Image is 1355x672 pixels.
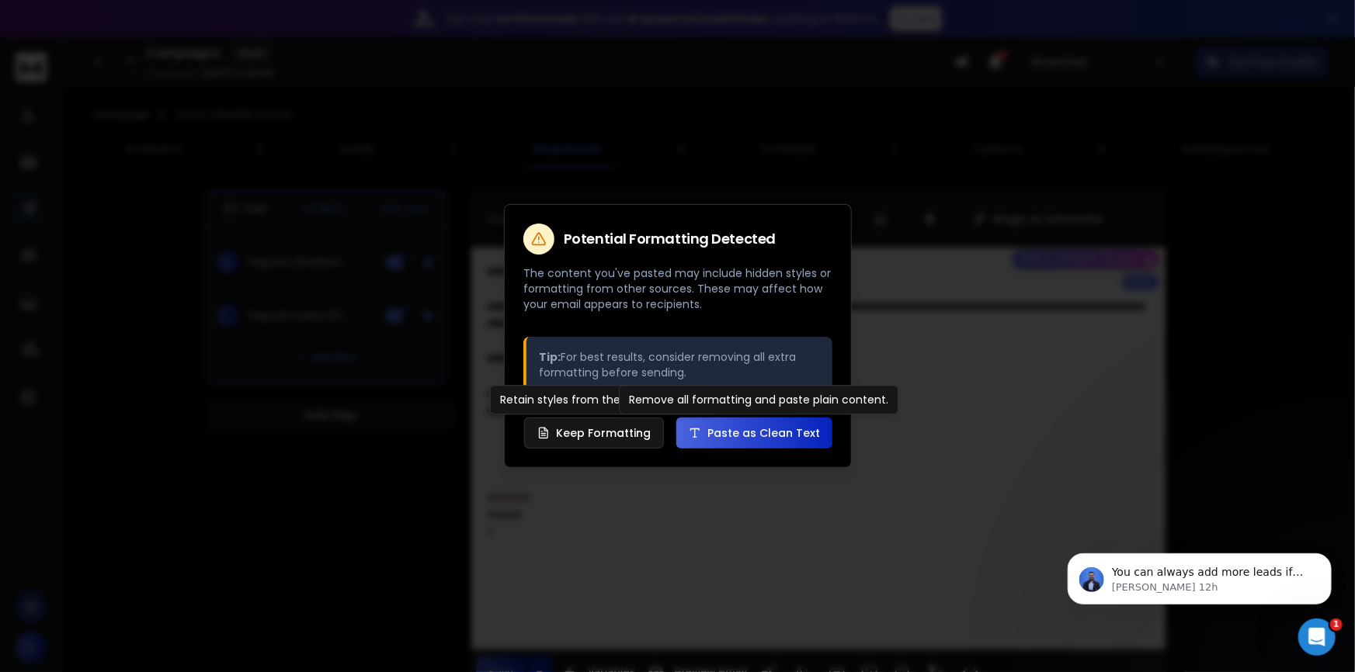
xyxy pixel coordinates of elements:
[1330,618,1343,631] span: 1
[490,385,715,414] div: Retain styles from the original source.
[619,385,898,414] div: Remove all formatting and paste plain content.
[539,349,820,380] p: For best results, consider removing all extra formatting before sending.
[676,417,832,449] button: Paste as Clean Text
[564,232,776,246] h2: Potential Formatting Detected
[524,417,664,449] button: Keep Formatting
[539,349,561,365] strong: Tip:
[1044,521,1355,630] iframe: Intercom notifications mensaje
[1298,618,1336,656] iframe: Intercom live chat
[523,265,832,312] p: The content you've pasted may include hidden styles or formatting from other sources. These may a...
